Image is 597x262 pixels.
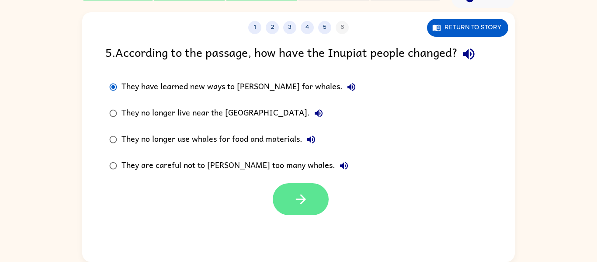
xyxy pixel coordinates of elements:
button: 3 [283,21,296,34]
div: They have learned new ways to [PERSON_NAME] for whales. [121,78,360,96]
button: They have learned new ways to [PERSON_NAME] for whales. [343,78,360,96]
button: 5 [318,21,331,34]
div: They no longer live near the [GEOGRAPHIC_DATA]. [121,105,327,122]
button: 4 [301,21,314,34]
div: 5 . According to the passage, how have the Inupiat people changed? [105,43,492,65]
button: They no longer use whales for food and materials. [302,131,320,148]
button: 2 [266,21,279,34]
button: Return to story [427,19,508,37]
button: They no longer live near the [GEOGRAPHIC_DATA]. [310,105,327,122]
div: They are careful not to [PERSON_NAME] too many whales. [121,157,353,175]
button: 1 [248,21,261,34]
div: They no longer use whales for food and materials. [121,131,320,148]
button: They are careful not to [PERSON_NAME] too many whales. [335,157,353,175]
